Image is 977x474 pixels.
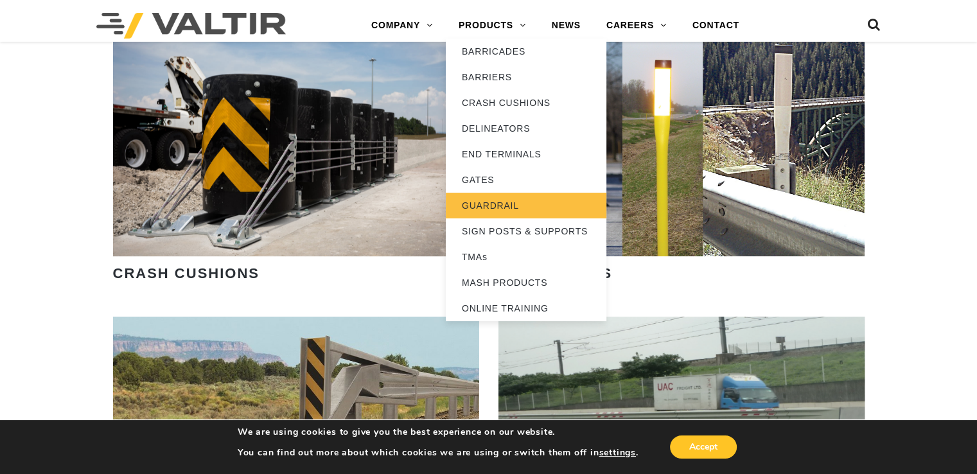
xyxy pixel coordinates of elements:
[238,426,638,438] p: We are using cookies to give you the best experience on our website.
[446,295,606,321] a: ONLINE TRAINING
[446,167,606,193] a: GATES
[446,270,606,295] a: MASH PRODUCTS
[113,265,260,281] strong: CRASH CUSHIONS
[539,13,594,39] a: NEWS
[446,64,606,90] a: BARRIERS
[599,447,635,459] button: settings
[446,90,606,116] a: CRASH CUSHIONS
[446,193,606,218] a: GUARDRAIL
[446,116,606,141] a: DELINEATORS
[446,218,606,244] a: SIGN POSTS & SUPPORTS
[670,435,737,459] button: Accept
[446,13,539,39] a: PRODUCTS
[594,13,680,39] a: CAREERS
[446,141,606,167] a: END TERMINALS
[446,244,606,270] a: TMAs
[238,447,638,459] p: You can find out more about which cookies we are using or switch them off in .
[680,13,752,39] a: CONTACT
[96,13,286,39] img: Valtir
[358,13,446,39] a: COMPANY
[446,39,606,64] a: BARRICADES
